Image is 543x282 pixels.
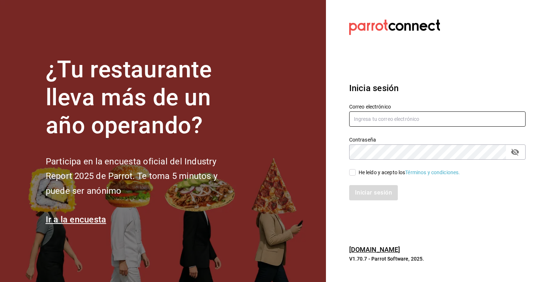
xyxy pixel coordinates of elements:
h1: ¿Tu restaurante lleva más de un año operando? [46,56,242,139]
h2: Participa en la encuesta oficial del Industry Report 2025 de Parrot. Te toma 5 minutos y puede se... [46,154,242,199]
button: passwordField [509,146,521,158]
input: Ingresa tu correo electrónico [349,111,526,127]
label: Contraseña [349,137,526,142]
a: Términos y condiciones. [405,169,460,175]
a: [DOMAIN_NAME] [349,246,400,253]
a: Ir a la encuesta [46,214,106,225]
h3: Inicia sesión [349,82,526,95]
div: He leído y acepto los [359,169,460,176]
p: V1.70.7 - Parrot Software, 2025. [349,255,526,262]
label: Correo electrónico [349,104,526,109]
